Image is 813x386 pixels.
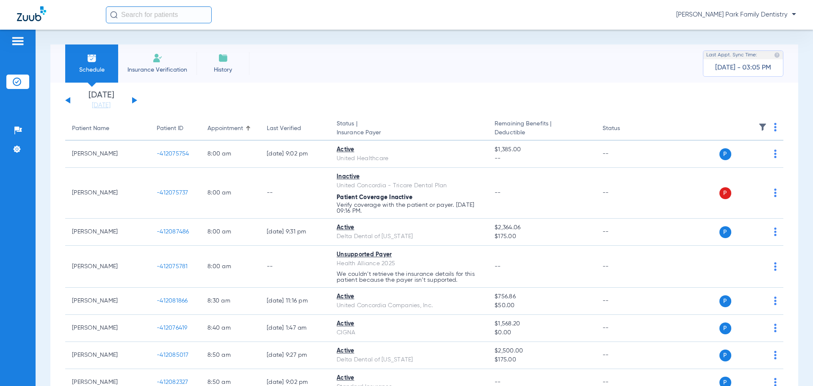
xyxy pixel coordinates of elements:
div: Delta Dental of [US_STATE] [337,232,481,241]
td: -- [596,141,653,168]
div: Patient ID [157,124,194,133]
td: 8:40 AM [201,315,260,342]
div: United Healthcare [337,154,481,163]
span: $2,364.06 [495,223,589,232]
div: Active [337,223,481,232]
td: 8:50 AM [201,342,260,369]
span: -412075754 [157,151,189,157]
td: [DATE] 9:27 PM [260,342,330,369]
td: [DATE] 11:16 PM [260,288,330,315]
td: [PERSON_NAME] [65,219,150,246]
img: Manual Insurance Verification [152,53,163,63]
img: History [218,53,228,63]
img: Search Icon [110,11,118,19]
div: United Concordia Companies, Inc. [337,301,481,310]
div: Patient ID [157,124,183,133]
td: -- [596,219,653,246]
img: group-dot-blue.svg [774,262,777,271]
span: $50.00 [495,301,589,310]
img: Zuub Logo [17,6,46,21]
span: $175.00 [495,355,589,364]
span: -412085017 [157,352,189,358]
span: $175.00 [495,232,589,241]
td: 8:30 AM [201,288,260,315]
p: Verify coverage with the patient or payer. [DATE] 09:16 PM. [337,202,481,214]
span: P [719,350,731,361]
td: 8:00 AM [201,168,260,219]
img: group-dot-blue.svg [774,351,777,359]
div: Active [337,292,481,301]
div: Delta Dental of [US_STATE] [337,355,481,364]
img: hamburger-icon [11,36,25,46]
span: Insurance Verification [124,66,190,74]
span: $756.86 [495,292,589,301]
span: Insurance Payer [337,128,481,137]
img: group-dot-blue.svg [774,123,777,131]
div: Appointment [207,124,243,133]
img: group-dot-blue.svg [774,228,777,236]
div: Active [337,145,481,154]
a: [DATE] [76,101,127,110]
td: 8:00 AM [201,141,260,168]
span: P [719,295,731,307]
div: Health Alliance 2025 [337,259,481,268]
td: [PERSON_NAME] [65,315,150,342]
td: -- [260,168,330,219]
span: -- [495,264,501,269]
td: [PERSON_NAME] [65,288,150,315]
div: Active [337,347,481,355]
span: P [719,148,731,160]
img: filter.svg [758,123,767,131]
span: -412076419 [157,325,188,331]
td: [PERSON_NAME] [65,246,150,288]
img: Schedule [87,53,97,63]
td: 8:00 AM [201,219,260,246]
span: -412075781 [157,264,188,269]
div: United Concordia - Tricare Dental Plan [337,181,481,190]
span: $1,568.20 [495,319,589,328]
li: [DATE] [76,91,127,110]
div: CIGNA [337,328,481,337]
span: $0.00 [495,328,589,337]
span: P [719,322,731,334]
span: P [719,187,731,199]
span: Schedule [72,66,112,74]
span: -- [495,190,501,196]
span: -412081866 [157,298,188,304]
span: [DATE] - 03:05 PM [715,64,771,72]
td: -- [596,168,653,219]
img: group-dot-blue.svg [774,324,777,332]
th: Status | [330,117,488,141]
td: -- [596,342,653,369]
span: P [719,226,731,238]
span: -- [495,379,501,385]
td: -- [596,315,653,342]
div: Patient Name [72,124,143,133]
div: Last Verified [267,124,301,133]
span: [PERSON_NAME] Park Family Dentistry [676,11,796,19]
td: [DATE] 1:47 AM [260,315,330,342]
td: [PERSON_NAME] [65,168,150,219]
td: [PERSON_NAME] [65,342,150,369]
img: group-dot-blue.svg [774,189,777,197]
span: $1,385.00 [495,145,589,154]
input: Search for patients [106,6,212,23]
p: We couldn’t retrieve the insurance details for this patient because the payer isn’t supported. [337,271,481,283]
div: Active [337,374,481,383]
span: -- [495,154,589,163]
div: Unsupported Payer [337,250,481,259]
th: Status [596,117,653,141]
th: Remaining Benefits | [488,117,595,141]
div: Active [337,319,481,328]
span: $2,500.00 [495,347,589,355]
span: -412082327 [157,379,188,385]
td: -- [596,288,653,315]
div: Patient Name [72,124,109,133]
span: -412075737 [157,190,188,196]
span: Patient Coverage Inactive [337,194,412,200]
img: group-dot-blue.svg [774,297,777,305]
img: group-dot-blue.svg [774,150,777,158]
div: Last Verified [267,124,323,133]
div: Inactive [337,172,481,181]
span: History [203,66,243,74]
